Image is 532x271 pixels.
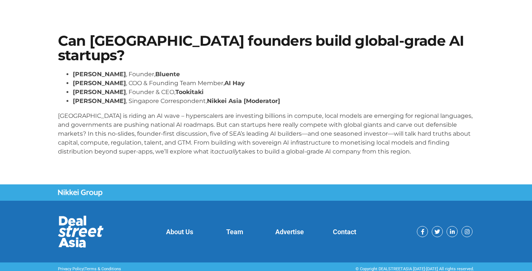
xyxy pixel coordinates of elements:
[175,88,204,96] strong: Tookitaki
[73,80,126,87] strong: [PERSON_NAME]
[73,79,474,88] li: , COO & Founding Team Member,
[275,228,304,236] a: Advertise
[166,228,193,236] a: About Us
[58,189,103,197] img: Nikkei Group
[214,148,239,155] em: actually
[58,34,474,62] h1: Can [GEOGRAPHIC_DATA] founders build global-grade AI startups?
[73,70,474,79] li: , Founder,
[333,228,356,236] a: Contact
[224,80,245,87] strong: AI Hay
[73,71,126,78] strong: [PERSON_NAME]
[73,88,126,96] strong: [PERSON_NAME]
[73,88,474,97] li: , Founder & CEO,
[73,97,474,106] li: , Singapore Correspondent,
[155,71,180,78] strong: Bluente
[58,112,474,156] p: [GEOGRAPHIC_DATA] is riding an AI wave – hyperscalers are investing billions in compute, local mo...
[226,228,243,236] a: Team
[73,97,126,104] strong: [PERSON_NAME]
[207,97,280,104] strong: Nikkei Asia [Moderator]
